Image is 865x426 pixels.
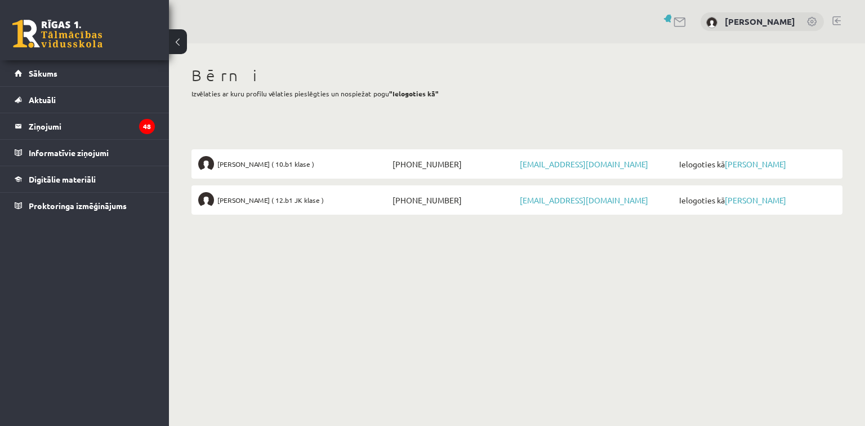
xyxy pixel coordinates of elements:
[706,17,717,28] img: Vita Gūtmane
[191,66,842,85] h1: Bērni
[389,89,439,98] b: "Ielogoties kā"
[676,156,836,172] span: Ielogoties kā
[725,159,786,169] a: [PERSON_NAME]
[390,192,517,208] span: [PHONE_NUMBER]
[29,68,57,78] span: Sākums
[390,156,517,172] span: [PHONE_NUMBER]
[217,192,324,208] span: [PERSON_NAME] ( 12.b1 JK klase )
[12,20,102,48] a: Rīgas 1. Tālmācības vidusskola
[725,195,786,205] a: [PERSON_NAME]
[15,140,155,166] a: Informatīvie ziņojumi
[29,201,127,211] span: Proktoringa izmēģinājums
[15,166,155,192] a: Digitālie materiāli
[676,192,836,208] span: Ielogoties kā
[15,113,155,139] a: Ziņojumi48
[198,156,214,172] img: Markuss Gūtmanis
[198,192,214,208] img: Kate Gūtmane
[29,140,155,166] legend: Informatīvie ziņojumi
[15,193,155,219] a: Proktoringa izmēģinājums
[191,88,842,99] p: Izvēlaties ar kuru profilu vēlaties pieslēgties un nospiežat pogu
[15,87,155,113] a: Aktuāli
[15,60,155,86] a: Sākums
[520,159,648,169] a: [EMAIL_ADDRESS][DOMAIN_NAME]
[520,195,648,205] a: [EMAIL_ADDRESS][DOMAIN_NAME]
[29,174,96,184] span: Digitālie materiāli
[139,119,155,134] i: 48
[725,16,795,27] a: [PERSON_NAME]
[29,113,155,139] legend: Ziņojumi
[217,156,314,172] span: [PERSON_NAME] ( 10.b1 klase )
[29,95,56,105] span: Aktuāli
